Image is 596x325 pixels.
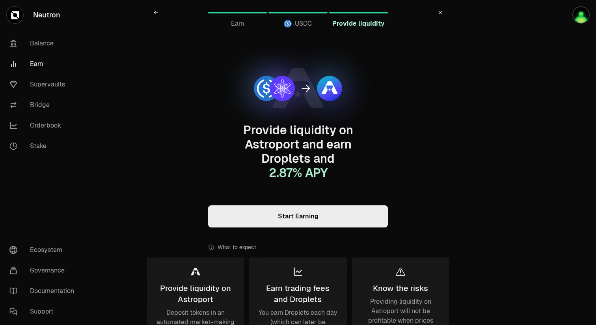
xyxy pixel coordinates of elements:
[3,240,85,260] a: Ecosystem
[3,74,85,95] a: Supervaults
[317,76,342,101] img: ASTRO
[3,33,85,54] a: Balance
[254,76,279,101] img: USDC
[284,20,292,28] img: USDC
[208,205,388,227] a: Start Earning
[259,283,337,305] div: Earn trading fees and Droplets
[208,3,267,22] a: Earn
[3,301,85,322] a: Support
[268,3,327,22] a: USDCUSDC
[3,95,85,115] a: Bridge
[3,260,85,281] a: Governance
[332,19,384,28] span: Provide liquidity
[373,283,428,294] div: Know the risks
[295,19,312,28] span: USDC
[3,136,85,156] a: Stake
[269,165,328,180] span: 2.87 % APY
[243,122,353,180] span: Provide liquidity on Astroport and earn Droplets and
[3,54,85,74] a: Earn
[156,283,235,305] div: Provide liquidity on Astroport
[3,115,85,136] a: Orderbook
[572,6,590,24] img: Alex
[270,76,295,101] img: dATOM
[208,237,388,257] div: What to expect
[231,19,244,28] span: Earn
[3,281,85,301] a: Documentation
